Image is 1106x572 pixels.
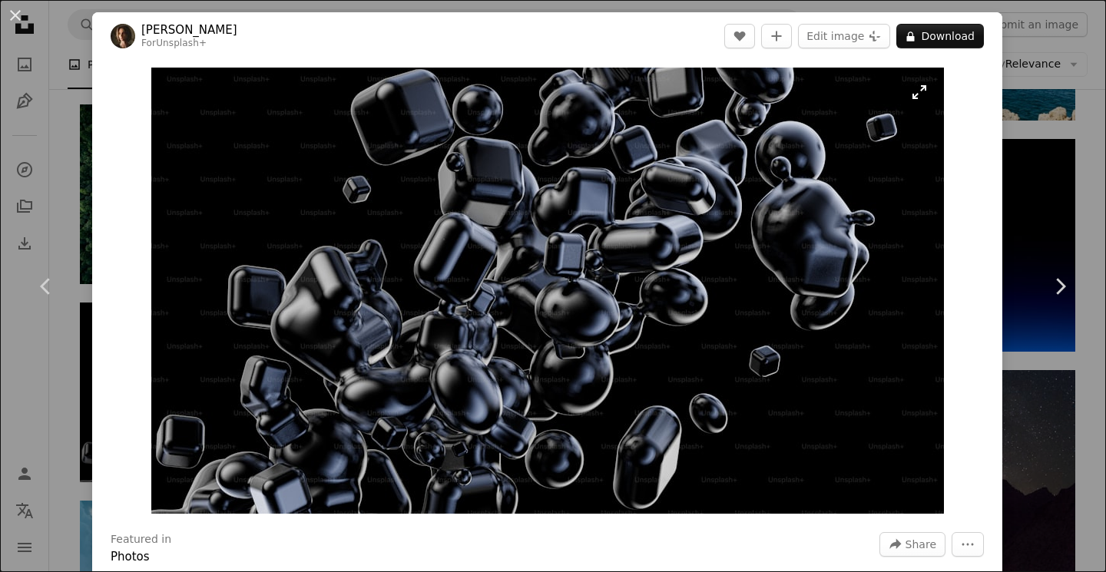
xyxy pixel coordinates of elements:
[798,24,890,48] button: Edit image
[111,24,135,48] img: Go to Alex Shuper's profile
[879,532,945,557] button: Share this image
[724,24,755,48] button: Like
[896,24,984,48] button: Download
[111,532,171,547] h3: Featured in
[906,533,936,556] span: Share
[761,24,792,48] button: Add to Collection
[156,38,207,48] a: Unsplash+
[1014,213,1106,360] a: Next
[141,22,237,38] a: [PERSON_NAME]
[952,532,984,557] button: More Actions
[141,38,237,50] div: For
[151,68,944,514] img: a bunch of black objects floating in the air
[151,68,944,514] button: Zoom in on this image
[111,550,150,564] a: Photos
